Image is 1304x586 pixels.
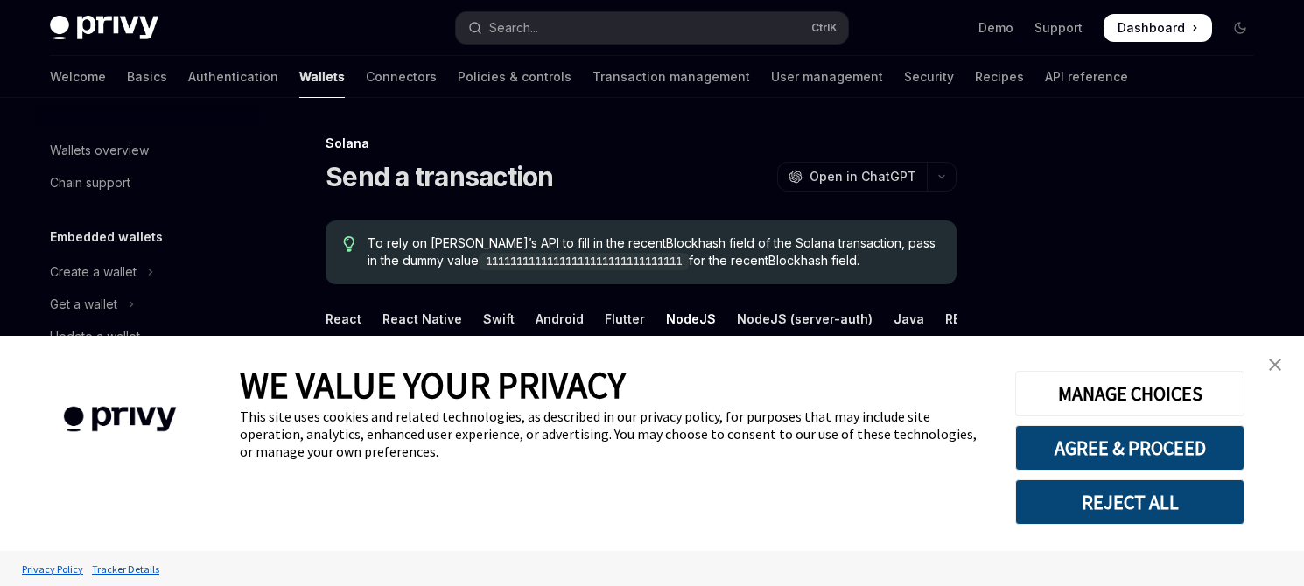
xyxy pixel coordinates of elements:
[458,56,571,98] a: Policies & controls
[479,253,689,270] code: 11111111111111111111111111111111
[50,326,140,347] div: Update a wallet
[36,321,260,352] a: Update a wallet
[50,140,149,161] div: Wallets overview
[1258,347,1293,382] a: close banner
[50,56,106,98] a: Welcome
[771,56,883,98] a: User management
[592,56,750,98] a: Transaction management
[456,12,848,44] button: Open search
[777,162,927,192] button: Open in ChatGPT
[50,294,117,315] div: Get a wallet
[188,56,278,98] a: Authentication
[1015,425,1244,471] button: AGREE & PROCEED
[18,554,88,584] a: Privacy Policy
[1226,14,1254,42] button: Toggle dark mode
[299,56,345,98] a: Wallets
[50,262,137,283] div: Create a wallet
[88,554,164,584] a: Tracker Details
[1034,19,1083,37] a: Support
[50,172,130,193] div: Chain support
[489,17,538,38] div: Search...
[36,167,260,199] a: Chain support
[36,289,260,320] button: Toggle Get a wallet section
[343,236,355,252] svg: Tip
[326,161,554,192] h1: Send a transaction
[127,56,167,98] a: Basics
[36,256,260,288] button: Toggle Create a wallet section
[26,381,214,457] img: company logo
[605,298,645,339] div: Flutter
[382,298,462,339] div: React Native
[50,16,158,40] img: dark logo
[326,298,361,339] div: React
[368,234,939,270] span: To rely on [PERSON_NAME]’s API to fill in the recentBlockhash field of the Solana transaction, pa...
[1118,19,1185,37] span: Dashboard
[666,298,716,339] div: NodeJS
[975,56,1024,98] a: Recipes
[1045,56,1128,98] a: API reference
[240,408,989,460] div: This site uses cookies and related technologies, as described in our privacy policy, for purposes...
[36,135,260,166] a: Wallets overview
[904,56,954,98] a: Security
[1269,359,1281,371] img: close banner
[536,298,584,339] div: Android
[50,227,163,248] h5: Embedded wallets
[737,298,873,339] div: NodeJS (server-auth)
[945,298,1000,339] div: REST API
[810,168,916,185] span: Open in ChatGPT
[1015,479,1244,525] button: REJECT ALL
[240,362,626,408] span: WE VALUE YOUR PRIVACY
[1015,371,1244,416] button: MANAGE CHOICES
[326,135,957,152] div: Solana
[483,298,515,339] div: Swift
[811,21,838,35] span: Ctrl K
[978,19,1013,37] a: Demo
[1104,14,1212,42] a: Dashboard
[894,298,924,339] div: Java
[366,56,437,98] a: Connectors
